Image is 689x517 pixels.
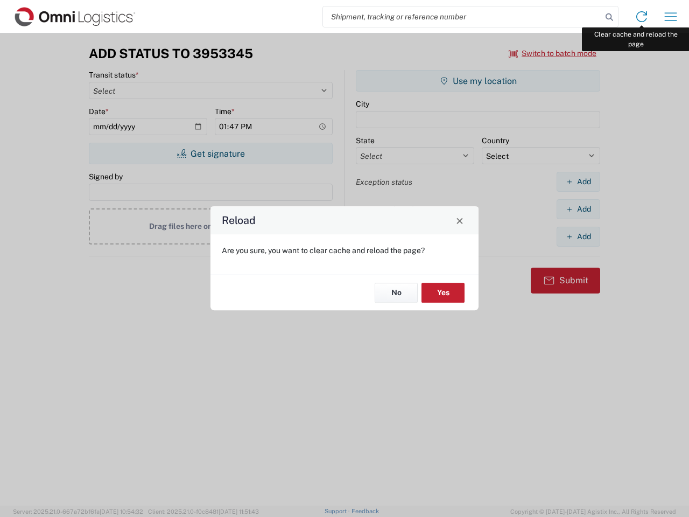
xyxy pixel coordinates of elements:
button: No [375,283,418,303]
h4: Reload [222,213,256,228]
input: Shipment, tracking or reference number [323,6,602,27]
p: Are you sure, you want to clear cache and reload the page? [222,246,467,255]
button: Close [452,213,467,228]
button: Yes [421,283,465,303]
